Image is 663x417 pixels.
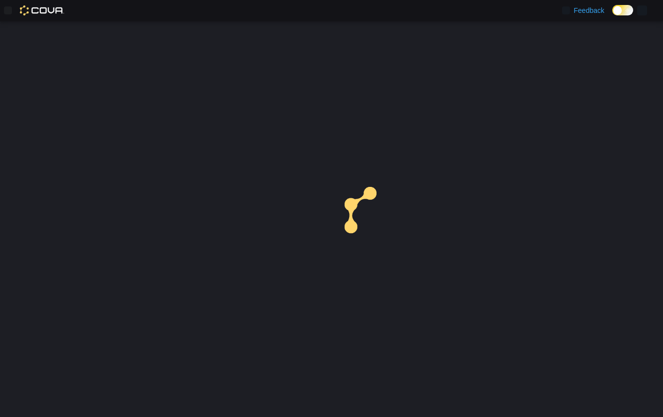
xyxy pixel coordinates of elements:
img: cova-loader [332,179,406,254]
input: Dark Mode [612,5,633,15]
span: Feedback [574,5,604,15]
img: Cova [20,5,64,15]
a: Feedback [558,0,608,20]
span: Dark Mode [612,15,613,16]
